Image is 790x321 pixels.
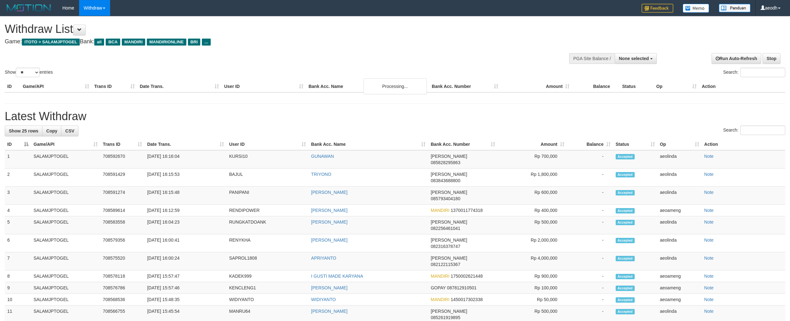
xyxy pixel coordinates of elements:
a: WIDIYANTO [311,297,336,302]
span: [PERSON_NAME] [431,154,467,159]
h1: Withdraw List [5,23,520,35]
td: 708578118 [100,270,145,282]
a: [PERSON_NAME] [311,190,347,195]
span: MANDIRI [431,274,449,279]
td: - [567,252,613,270]
td: 708579356 [100,234,145,252]
td: 708575520 [100,252,145,270]
td: SALAMJPTOGEL [31,234,100,252]
th: Bank Acc. Number [429,81,501,92]
span: BCA [106,39,120,46]
td: [DATE] 15:57:46 [145,282,227,294]
td: Rp 700,000 [498,150,567,169]
th: Balance: activate to sort column ascending [567,139,613,150]
td: [DATE] 16:16:04 [145,150,227,169]
a: Note [704,285,714,290]
span: Accepted [616,274,635,279]
input: Search: [740,68,785,77]
td: Rp 900,000 [498,270,567,282]
a: [PERSON_NAME] [311,219,347,225]
td: [DATE] 16:12:59 [145,205,227,216]
th: Op: activate to sort column ascending [657,139,702,150]
span: Accepted [616,309,635,314]
div: PGA Site Balance / [569,53,615,64]
td: aeolinda [657,169,702,187]
th: Action [702,139,785,150]
th: Status: activate to sort column ascending [613,139,657,150]
td: aeolinda [657,150,702,169]
img: MOTION_logo.png [5,3,53,13]
a: TRIYONO [311,172,331,177]
td: aeoameng [657,205,702,216]
a: [PERSON_NAME] [311,309,347,314]
td: 3 [5,187,31,205]
th: Bank Acc. Name [306,81,429,92]
td: [DATE] 16:04:23 [145,216,227,234]
span: Copy 082316378747 to clipboard [431,244,460,249]
th: Trans ID [92,81,137,92]
a: [PERSON_NAME] [311,238,347,243]
span: Accepted [616,238,635,243]
span: Accepted [616,286,635,291]
th: Action [699,81,785,92]
td: 708592670 [100,150,145,169]
th: Bank Acc. Name: activate to sort column ascending [308,139,428,150]
span: Copy 087812910501 to clipboard [447,285,476,290]
th: Game/API [20,81,92,92]
th: Game/API: activate to sort column ascending [31,139,100,150]
span: all [94,39,104,46]
td: RUNGKATDOANK [227,216,308,234]
td: aeolinda [657,187,702,205]
td: aeoameng [657,282,702,294]
span: Copy 085261919895 to clipboard [431,315,460,320]
td: - [567,205,613,216]
td: 708568536 [100,294,145,306]
span: MANDIRI [431,297,449,302]
a: Note [704,154,714,159]
td: - [567,270,613,282]
span: ... [202,39,210,46]
span: Accepted [616,256,635,261]
h1: Latest Withdraw [5,110,785,123]
th: User ID: activate to sort column ascending [227,139,308,150]
td: SALAMJPTOGEL [31,169,100,187]
td: [DATE] 16:15:53 [145,169,227,187]
a: Copy [42,126,61,136]
td: SALAMJPTOGEL [31,216,100,234]
td: - [567,187,613,205]
span: Copy 1370011774318 to clipboard [451,208,483,213]
span: Accepted [616,154,635,159]
td: 708589614 [100,205,145,216]
td: SALAMJPTOGEL [31,252,100,270]
td: 7 [5,252,31,270]
span: Copy 082256461041 to clipboard [431,226,460,231]
td: aeolinda [657,234,702,252]
td: 9 [5,282,31,294]
td: Rp 50,000 [498,294,567,306]
span: Accepted [616,297,635,303]
td: 708591274 [100,187,145,205]
td: [DATE] 15:57:47 [145,270,227,282]
span: None selected [619,56,649,61]
span: [PERSON_NAME] [431,309,467,314]
td: PANIPANI [227,187,308,205]
span: ITOTO > SALAMJPTOGEL [22,39,80,46]
td: SALAMJPTOGEL [31,187,100,205]
th: Date Trans. [137,81,222,92]
span: [PERSON_NAME] [431,219,467,225]
a: GUNAWAN [311,154,334,159]
td: - [567,216,613,234]
label: Show entries [5,68,53,77]
td: SALAMJPTOGEL [31,270,100,282]
a: Note [704,309,714,314]
td: Rp 400,000 [498,205,567,216]
a: CSV [61,126,78,136]
td: BAJUL [227,169,308,187]
th: ID: activate to sort column descending [5,139,31,150]
td: - [567,150,613,169]
td: [DATE] 16:00:24 [145,252,227,270]
span: Accepted [616,190,635,195]
h4: Game: Bank: [5,39,520,45]
td: Rp 500,000 [498,216,567,234]
a: [PERSON_NAME] [311,285,347,290]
